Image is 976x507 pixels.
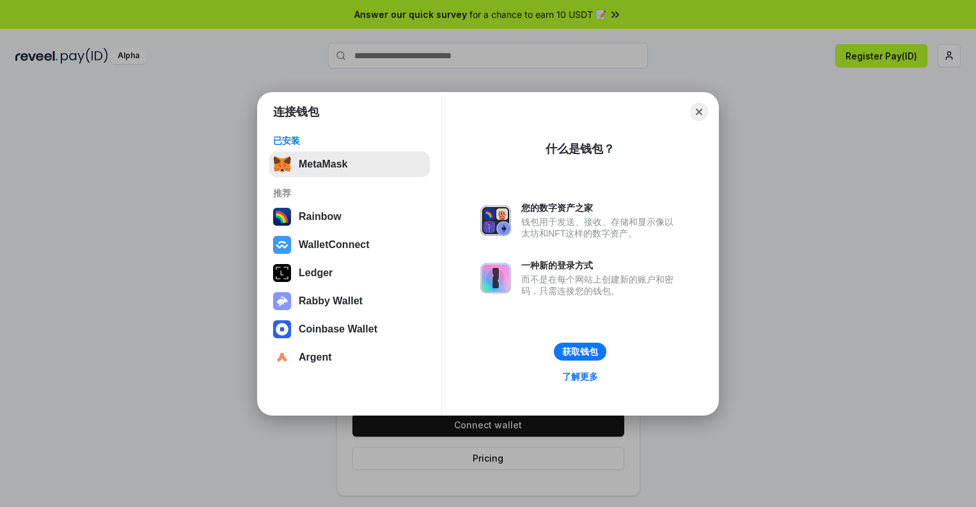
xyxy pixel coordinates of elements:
h1: 连接钱包 [273,104,319,120]
div: 获取钱包 [562,346,598,357]
div: 一种新的登录方式 [521,260,680,271]
div: MetaMask [299,159,347,170]
button: Rainbow [269,204,430,230]
button: Close [690,103,708,121]
button: Ledger [269,260,430,286]
img: svg+xml,%3Csvg%20width%3D%22120%22%20height%3D%22120%22%20viewBox%3D%220%200%20120%20120%22%20fil... [273,208,291,226]
div: Rainbow [299,211,342,222]
div: Rabby Wallet [299,295,363,307]
img: svg+xml,%3Csvg%20xmlns%3D%22http%3A%2F%2Fwww.w3.org%2F2000%2Fsvg%22%20fill%3D%22none%22%20viewBox... [480,205,511,236]
img: svg+xml,%3Csvg%20xmlns%3D%22http%3A%2F%2Fwww.w3.org%2F2000%2Fsvg%22%20width%3D%2228%22%20height%3... [273,264,291,282]
img: svg+xml,%3Csvg%20fill%3D%22none%22%20height%3D%2233%22%20viewBox%3D%220%200%2035%2033%22%20width%... [273,155,291,173]
button: 获取钱包 [554,343,606,361]
div: Coinbase Wallet [299,324,377,335]
img: svg+xml,%3Csvg%20xmlns%3D%22http%3A%2F%2Fwww.w3.org%2F2000%2Fsvg%22%20fill%3D%22none%22%20viewBox... [480,263,511,293]
img: svg+xml,%3Csvg%20xmlns%3D%22http%3A%2F%2Fwww.w3.org%2F2000%2Fsvg%22%20fill%3D%22none%22%20viewBox... [273,292,291,310]
img: svg+xml,%3Csvg%20width%3D%2228%22%20height%3D%2228%22%20viewBox%3D%220%200%2028%2028%22%20fill%3D... [273,236,291,254]
div: WalletConnect [299,239,370,251]
div: Ledger [299,267,333,279]
button: WalletConnect [269,232,430,258]
div: 推荐 [273,187,426,199]
button: Coinbase Wallet [269,316,430,342]
div: Argent [299,352,332,363]
a: 了解更多 [555,368,606,385]
button: Rabby Wallet [269,288,430,314]
div: 了解更多 [562,371,598,382]
div: 而不是在每个网站上创建新的账户和密码，只需连接您的钱包。 [521,274,680,297]
img: svg+xml,%3Csvg%20width%3D%2228%22%20height%3D%2228%22%20viewBox%3D%220%200%2028%2028%22%20fill%3D... [273,348,291,366]
img: svg+xml,%3Csvg%20width%3D%2228%22%20height%3D%2228%22%20viewBox%3D%220%200%2028%2028%22%20fill%3D... [273,320,291,338]
button: MetaMask [269,152,430,177]
div: 已安装 [273,135,426,146]
div: 您的数字资产之家 [521,202,680,214]
div: 什么是钱包？ [546,141,615,157]
div: 钱包用于发送、接收、存储和显示像以太坊和NFT这样的数字资产。 [521,216,680,239]
button: Argent [269,345,430,370]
